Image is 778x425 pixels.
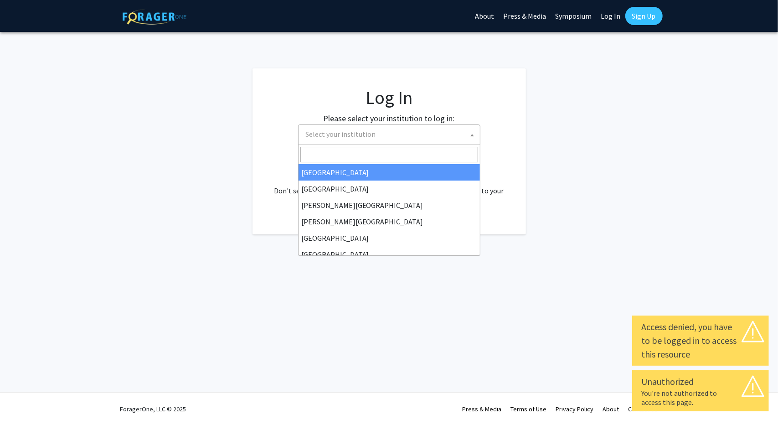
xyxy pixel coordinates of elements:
[299,181,480,197] li: [GEOGRAPHIC_DATA]
[324,112,455,124] label: Please select your institution to log in:
[302,125,480,144] span: Select your institution
[629,405,658,413] a: Contact Us
[299,246,480,263] li: [GEOGRAPHIC_DATA]
[123,9,186,25] img: ForagerOne Logo
[299,164,480,181] li: [GEOGRAPHIC_DATA]
[641,375,760,389] div: Unauthorized
[306,130,376,139] span: Select your institution
[299,213,480,230] li: [PERSON_NAME][GEOGRAPHIC_DATA]
[625,7,663,25] a: Sign Up
[271,87,508,109] h1: Log In
[300,147,478,162] input: Search
[298,124,480,145] span: Select your institution
[7,384,39,418] iframe: Chat
[271,163,508,207] div: No account? . Don't see your institution? about bringing ForagerOne to your institution.
[120,393,186,425] div: ForagerOne, LLC © 2025
[641,389,760,407] div: You're not authorized to access this page.
[299,230,480,246] li: [GEOGRAPHIC_DATA]
[603,405,619,413] a: About
[641,320,760,361] div: Access denied, you have to be logged in to access this resource
[511,405,547,413] a: Terms of Use
[556,405,594,413] a: Privacy Policy
[463,405,502,413] a: Press & Media
[299,197,480,213] li: [PERSON_NAME][GEOGRAPHIC_DATA]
